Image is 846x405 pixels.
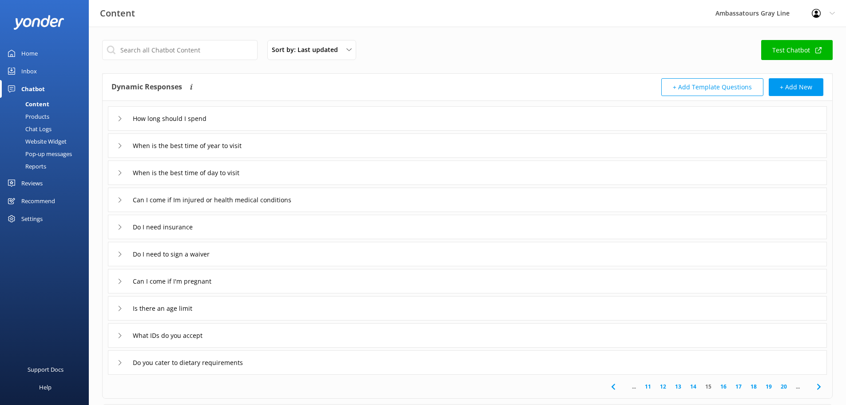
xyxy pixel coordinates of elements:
a: Reports [5,160,89,172]
a: Content [5,98,89,110]
div: Website Widget [5,135,67,148]
div: Chatbot [21,80,45,98]
a: 16 [716,382,731,391]
span: ... [791,382,804,391]
a: Products [5,110,89,123]
a: 12 [655,382,671,391]
a: Pop-up messages [5,148,89,160]
div: Help [39,378,52,396]
img: yonder-white-logo.png [13,15,64,30]
div: Support Docs [28,361,64,378]
a: 19 [761,382,776,391]
a: 20 [776,382,791,391]
div: Content [5,98,49,110]
div: Home [21,44,38,62]
a: Website Widget [5,135,89,148]
div: Settings [21,210,43,228]
span: ... [628,382,640,391]
a: 15 [701,382,716,391]
a: 17 [731,382,746,391]
div: Inbox [21,62,37,80]
a: 11 [640,382,655,391]
a: Chat Logs [5,123,89,135]
div: Recommend [21,192,55,210]
a: 13 [671,382,686,391]
span: Sort by: Last updated [272,45,343,55]
a: 18 [746,382,761,391]
div: Pop-up messages [5,148,72,160]
input: Search all Chatbot Content [102,40,258,60]
a: Test Chatbot [761,40,833,60]
div: Reports [5,160,46,172]
div: Reviews [21,174,43,192]
h3: Content [100,6,135,20]
a: 14 [686,382,701,391]
div: Chat Logs [5,123,52,135]
h4: Dynamic Responses [111,78,182,96]
button: + Add New [769,78,823,96]
div: Products [5,110,49,123]
button: + Add Template Questions [661,78,763,96]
